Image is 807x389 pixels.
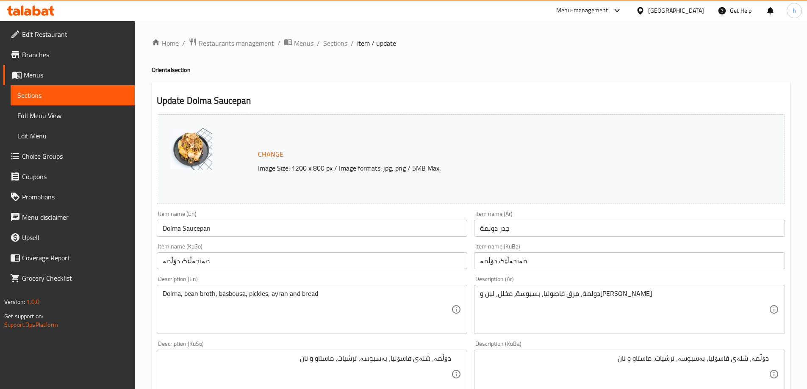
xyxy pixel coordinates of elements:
textarea: Dolma, bean broth, basbousa, pickles, ayran and bread [163,290,452,330]
a: Promotions [3,187,135,207]
h2: Update Dolma Saucepan [157,94,785,107]
span: Restaurants management [199,38,274,48]
a: Edit Menu [11,126,135,146]
a: Menus [284,38,313,49]
span: Change [258,148,283,160]
p: Image Size: 1200 x 800 px / Image formats: jpg, png / 5MB Max. [255,163,706,173]
span: Edit Menu [17,131,128,141]
span: Menu disclaimer [22,212,128,222]
span: Choice Groups [22,151,128,161]
a: Support.OpsPlatform [4,319,58,330]
div: Menu-management [556,6,608,16]
li: / [351,38,354,48]
span: h [793,6,796,15]
input: Enter name En [157,220,468,237]
span: Promotions [22,192,128,202]
a: Menus [3,65,135,85]
a: Grocery Checklist [3,268,135,288]
h4: Oriental section [152,66,790,74]
span: Menus [294,38,313,48]
a: Menu disclaimer [3,207,135,227]
div: [GEOGRAPHIC_DATA] [648,6,704,15]
input: Enter name Ar [474,220,785,237]
span: Coupons [22,171,128,182]
a: Restaurants management [189,38,274,49]
button: Change [255,146,287,163]
input: Enter name KuSo [157,252,468,269]
span: Full Menu View [17,110,128,121]
a: Sections [323,38,347,48]
textarea: دولمة، مرق فاصوليا، بسبوسة، مخلل، لبن و[PERSON_NAME] [480,290,769,330]
span: Sections [17,90,128,100]
span: Version: [4,296,25,307]
a: Coverage Report [3,248,135,268]
a: Choice Groups [3,146,135,166]
span: Get support on: [4,311,43,322]
nav: breadcrumb [152,38,790,49]
span: Branches [22,50,128,60]
input: Enter name KuBa [474,252,785,269]
a: Branches [3,44,135,65]
a: Sections [11,85,135,105]
li: / [182,38,185,48]
span: Upsell [22,232,128,243]
img: %D8%AC%D8%AF%D8%B1_%D8%AF%D9%88%D9%84%D9%85%D8%A9638895906406270212.jpg [170,127,212,170]
a: Edit Restaurant [3,24,135,44]
span: Menus [24,70,128,80]
span: item / update [357,38,396,48]
span: Coverage Report [22,253,128,263]
a: Home [152,38,179,48]
span: Edit Restaurant [22,29,128,39]
a: Upsell [3,227,135,248]
li: / [317,38,320,48]
span: Grocery Checklist [22,273,128,283]
li: / [277,38,280,48]
a: Full Menu View [11,105,135,126]
span: 1.0.0 [26,296,39,307]
a: Coupons [3,166,135,187]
